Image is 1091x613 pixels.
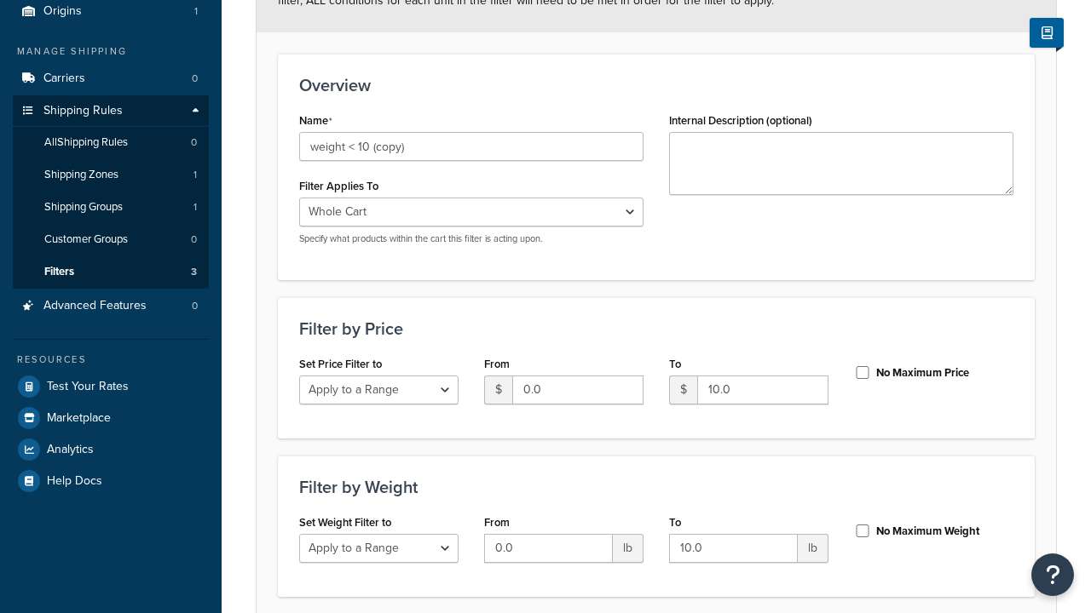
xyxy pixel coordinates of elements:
[484,358,510,370] label: From
[669,375,697,404] span: $
[47,443,94,457] span: Analytics
[13,192,209,223] a: Shipping Groups1
[798,534,828,563] span: lb
[484,375,512,404] span: $
[193,200,197,215] span: 1
[299,232,644,245] p: Specify what products within the cart this filter is acting upon.
[44,200,123,215] span: Shipping Groups
[13,127,209,158] a: AllShipping Rules0
[299,76,1013,95] h3: Overview
[484,516,510,529] label: From
[44,135,128,150] span: All Shipping Rules
[192,299,198,313] span: 0
[47,411,111,426] span: Marketplace
[13,256,209,288] li: Filters
[13,63,209,95] a: Carriers0
[191,265,197,279] span: 3
[13,371,209,402] a: Test Your Rates
[13,434,209,465] a: Analytics
[1031,553,1074,596] button: Open Resource Center
[13,95,209,127] a: Shipping Rules
[876,365,969,381] label: No Maximum Price
[669,114,812,127] label: Internal Description (optional)
[44,168,118,182] span: Shipping Zones
[876,524,979,539] label: No Maximum Weight
[43,299,147,313] span: Advanced Features
[194,4,198,19] span: 1
[13,192,209,223] li: Shipping Groups
[13,95,209,289] li: Shipping Rules
[13,44,209,59] div: Manage Shipping
[44,265,74,279] span: Filters
[43,4,82,19] span: Origins
[613,534,644,563] span: lb
[299,114,332,128] label: Name
[299,319,1013,338] h3: Filter by Price
[47,474,102,489] span: Help Docs
[299,180,378,192] label: Filter Applies To
[13,256,209,288] a: Filters3
[13,63,209,95] li: Carriers
[43,72,85,86] span: Carriers
[13,466,209,496] a: Help Docs
[299,478,1013,496] h3: Filter by Weight
[299,358,382,370] label: Set Price Filter to
[191,135,197,150] span: 0
[13,159,209,191] li: Shipping Zones
[13,290,209,322] li: Advanced Features
[13,290,209,322] a: Advanced Features0
[192,72,198,86] span: 0
[13,224,209,255] li: Customer Groups
[193,168,197,182] span: 1
[1030,18,1064,48] button: Show Help Docs
[13,159,209,191] a: Shipping Zones1
[13,224,209,255] a: Customer Groups0
[669,358,681,370] label: To
[299,516,391,529] label: Set Weight Filter to
[43,104,123,118] span: Shipping Rules
[44,232,128,247] span: Customer Groups
[669,516,681,529] label: To
[191,232,197,247] span: 0
[13,352,209,367] div: Resources
[47,380,129,394] span: Test Your Rates
[13,403,209,433] a: Marketplace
